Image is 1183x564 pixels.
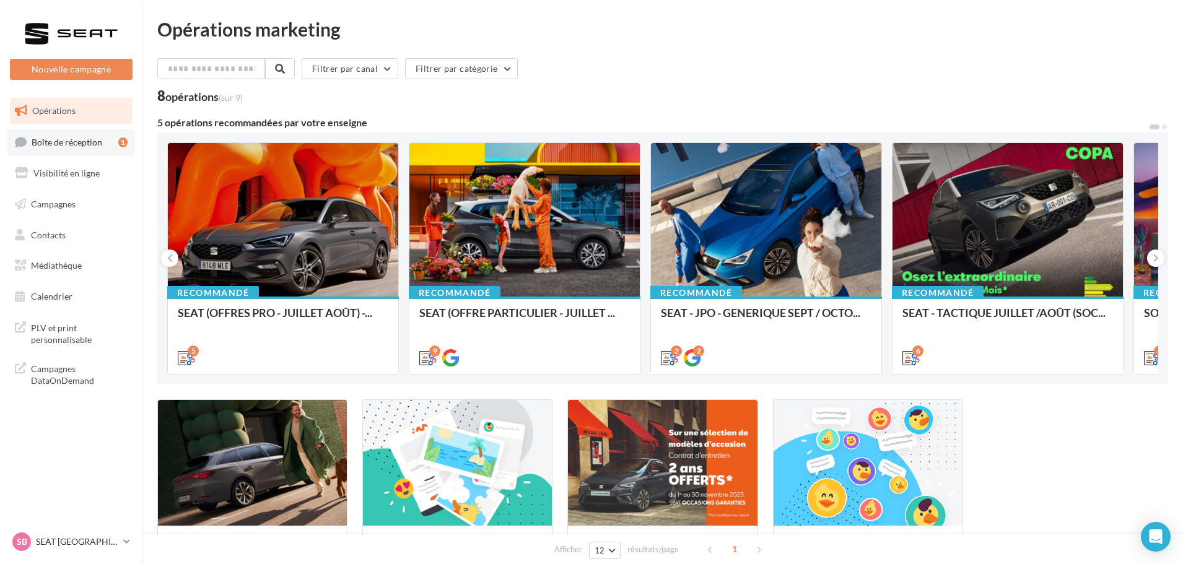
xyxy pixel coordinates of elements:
span: résultats/page [627,544,679,555]
span: Visibilité en ligne [33,168,100,178]
div: Recommandé [650,286,742,300]
a: PLV et print personnalisable [7,315,135,351]
div: 5 opérations recommandées par votre enseigne [157,118,1148,128]
div: 1 [118,137,128,147]
div: 5 [188,345,199,357]
a: Calendrier [7,284,135,310]
button: Nouvelle campagne [10,59,133,80]
span: Campagnes DataOnDemand [31,360,128,387]
div: 9 [429,345,440,357]
div: 3 [1154,345,1165,357]
a: Visibilité en ligne [7,160,135,186]
div: 2 [693,345,704,357]
span: Afficher [554,544,582,555]
span: SEAT (OFFRES PRO - JUILLET AOÛT) -... [178,306,372,319]
div: Recommandé [892,286,984,300]
a: Contacts [7,222,135,248]
button: Filtrer par catégorie [405,58,518,79]
div: Recommandé [409,286,500,300]
a: SB SEAT [GEOGRAPHIC_DATA] [10,530,133,553]
span: Médiathèque [31,260,82,271]
p: SEAT [GEOGRAPHIC_DATA] [36,536,118,548]
div: 8 [157,89,243,103]
a: Campagnes [7,191,135,217]
span: SEAT (OFFRE PARTICULIER - JUILLET ... [419,306,615,319]
span: 1 [725,539,744,559]
span: PLV et print personnalisable [31,319,128,346]
div: Opérations marketing [157,20,1168,38]
div: 6 [912,345,923,357]
div: opérations [165,91,243,102]
span: Boîte de réception [32,136,102,147]
div: Open Intercom Messenger [1141,522,1171,552]
a: Opérations [7,98,135,124]
span: SB [17,536,27,548]
span: 12 [595,545,605,555]
span: Campagnes [31,199,76,209]
span: (sur 9) [219,92,243,103]
a: Boîte de réception1 [7,129,135,155]
button: Filtrer par canal [302,58,398,79]
div: Recommandé [167,286,259,300]
a: Campagnes DataOnDemand [7,355,135,392]
span: SEAT - JPO - GENERIQUE SEPT / OCTO... [661,306,860,319]
div: 2 [671,345,682,357]
button: 12 [589,542,621,559]
span: Opérations [32,105,76,116]
span: SEAT - TACTIQUE JUILLET /AOÛT (SOC... [902,306,1106,319]
a: Médiathèque [7,253,135,279]
span: Contacts [31,229,66,240]
span: Calendrier [31,291,72,302]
